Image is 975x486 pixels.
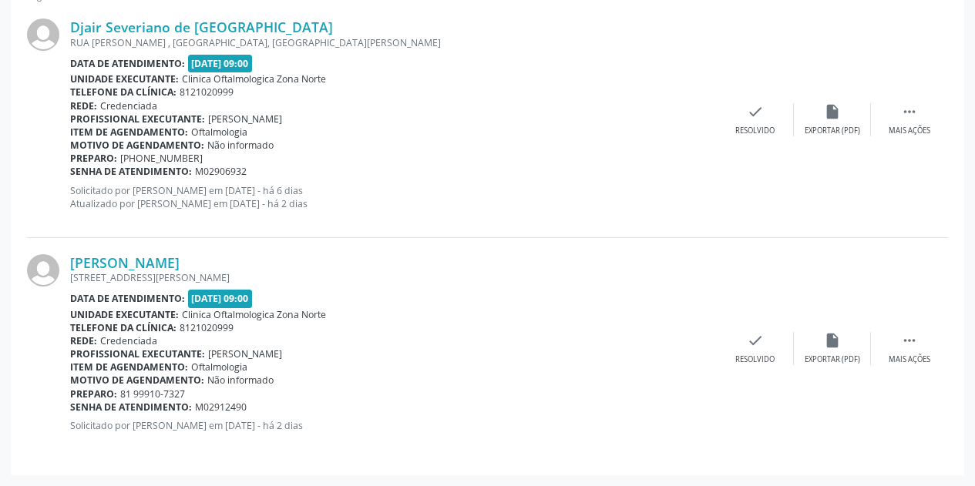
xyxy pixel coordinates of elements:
[188,290,253,307] span: [DATE] 09:00
[70,184,717,210] p: Solicitado por [PERSON_NAME] em [DATE] - há 6 dias Atualizado por [PERSON_NAME] em [DATE] - há 2 ...
[100,99,157,112] span: Credenciada
[191,126,247,139] span: Oftalmologia
[824,332,841,349] i: insert_drive_file
[805,126,860,136] div: Exportar (PDF)
[100,334,157,347] span: Credenciada
[70,36,717,49] div: RUA [PERSON_NAME] , [GEOGRAPHIC_DATA], [GEOGRAPHIC_DATA][PERSON_NAME]
[70,419,717,432] p: Solicitado por [PERSON_NAME] em [DATE] - há 2 dias
[191,360,247,374] span: Oftalmologia
[70,85,177,99] b: Telefone da clínica:
[180,85,234,99] span: 8121020999
[70,72,179,85] b: Unidade executante:
[70,387,117,401] b: Preparo:
[70,334,97,347] b: Rede:
[901,103,918,120] i: 
[208,347,282,360] span: [PERSON_NAME]
[195,401,247,414] span: M02912490
[182,308,326,321] span: Clinica Oftalmologica Zona Norte
[70,292,185,305] b: Data de atendimento:
[70,57,185,70] b: Data de atendimento:
[70,126,188,139] b: Item de agendamento:
[735,354,775,365] div: Resolvido
[120,152,203,165] span: [PHONE_NUMBER]
[208,112,282,126] span: [PERSON_NAME]
[195,165,247,178] span: M02906932
[120,387,185,401] span: 81 99910-7327
[70,112,205,126] b: Profissional executante:
[70,374,204,387] b: Motivo de agendamento:
[27,254,59,287] img: img
[889,354,930,365] div: Mais ações
[70,347,205,360] b: Profissional executante:
[735,126,775,136] div: Resolvido
[70,139,204,152] b: Motivo de agendamento:
[747,332,764,349] i: check
[70,165,192,178] b: Senha de atendimento:
[70,360,188,374] b: Item de agendamento:
[188,55,253,72] span: [DATE] 09:00
[889,126,930,136] div: Mais ações
[70,254,180,271] a: [PERSON_NAME]
[207,374,274,387] span: Não informado
[180,321,234,334] span: 8121020999
[70,18,333,35] a: Djair Severiano de [GEOGRAPHIC_DATA]
[70,99,97,112] b: Rede:
[70,271,717,284] div: [STREET_ADDRESS][PERSON_NAME]
[747,103,764,120] i: check
[70,152,117,165] b: Preparo:
[70,308,179,321] b: Unidade executante:
[70,321,177,334] b: Telefone da clínica:
[207,139,274,152] span: Não informado
[824,103,841,120] i: insert_drive_file
[901,332,918,349] i: 
[70,401,192,414] b: Senha de atendimento:
[27,18,59,51] img: img
[182,72,326,85] span: Clinica Oftalmologica Zona Norte
[805,354,860,365] div: Exportar (PDF)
